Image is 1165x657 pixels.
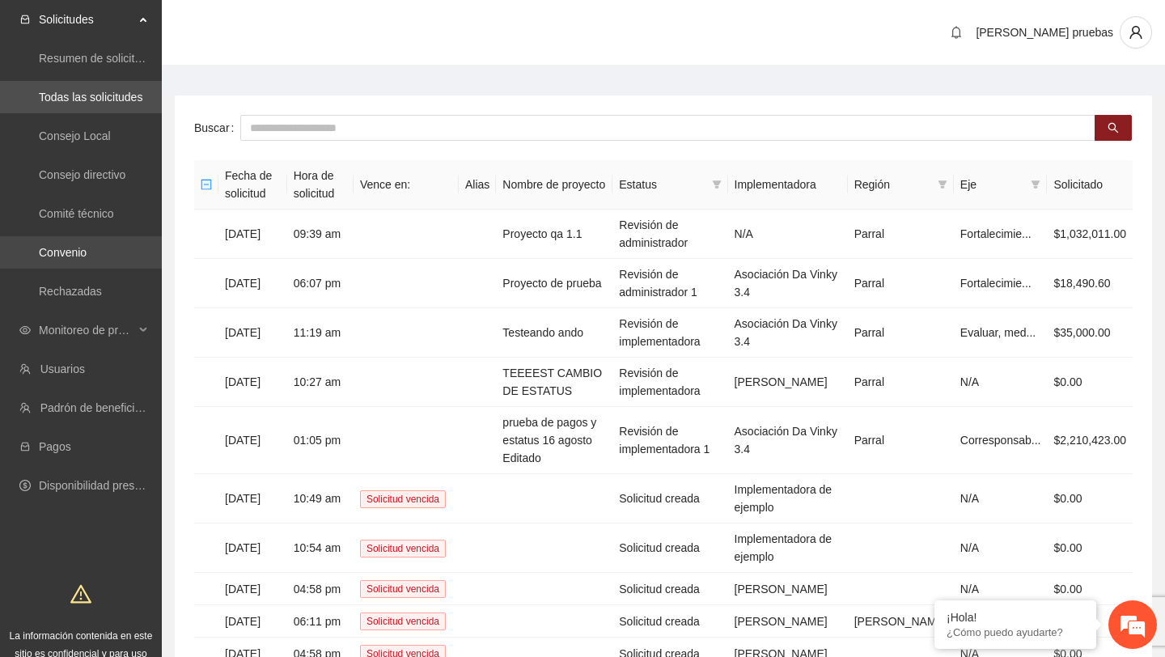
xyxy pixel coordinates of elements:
[960,326,1036,339] span: Evaluar, med...
[459,160,496,210] th: Alias
[287,259,354,308] td: 06:07 pm
[1027,172,1044,197] span: filter
[194,115,240,141] label: Buscar
[19,324,31,336] span: eye
[612,358,727,407] td: Revisión de implementadora
[287,210,354,259] td: 09:39 am
[612,523,727,573] td: Solicitud creada
[39,246,87,259] a: Convenio
[1047,523,1133,573] td: $0.00
[287,358,354,407] td: 10:27 am
[1108,122,1119,135] span: search
[287,308,354,358] td: 11:19 am
[848,358,954,407] td: Parral
[728,573,848,605] td: [PERSON_NAME]
[728,210,848,259] td: N/A
[218,210,287,259] td: [DATE]
[728,523,848,573] td: Implementadora de ejemplo
[39,3,134,36] span: Solicitudes
[39,168,125,181] a: Consejo directivo
[496,407,612,474] td: prueba de pagos y estatus 16 agosto Editado
[218,407,287,474] td: [DATE]
[360,612,446,630] span: Solicitud vencida
[496,308,612,358] td: Testeando ando
[947,611,1084,624] div: ¡Hola!
[1047,210,1133,259] td: $1,032,011.00
[1047,308,1133,358] td: $35,000.00
[218,605,287,638] td: [DATE]
[39,91,142,104] a: Todas las solicitudes
[976,26,1113,39] span: [PERSON_NAME] pruebas
[39,207,114,220] a: Comité técnico
[612,573,727,605] td: Solicitud creada
[954,474,1048,523] td: N/A
[728,160,848,210] th: Implementadora
[201,179,212,190] span: minus-square
[612,210,727,259] td: Revisión de administrador
[728,308,848,358] td: Asociación Da Vinky 3.4
[360,580,446,598] span: Solicitud vencida
[39,285,102,298] a: Rechazadas
[848,605,954,638] td: [PERSON_NAME]
[728,474,848,523] td: Implementadora de ejemplo
[39,129,111,142] a: Consejo Local
[1121,25,1151,40] span: user
[947,626,1084,638] p: ¿Cómo puedo ayudarte?
[954,573,1048,605] td: N/A
[1047,573,1133,605] td: $0.00
[287,474,354,523] td: 10:49 am
[40,362,85,375] a: Usuarios
[612,605,727,638] td: Solicitud creada
[954,358,1048,407] td: N/A
[496,259,612,308] td: Proyecto de prueba
[944,26,968,39] span: bell
[354,160,459,210] th: Vence en:
[960,277,1032,290] span: Fortalecimie...
[848,259,954,308] td: Parral
[728,358,848,407] td: [PERSON_NAME]
[960,434,1041,447] span: Corresponsab...
[960,227,1032,240] span: Fortalecimie...
[496,210,612,259] td: Proyecto qa 1.1
[612,259,727,308] td: Revisión de administrador 1
[960,176,1025,193] span: Eje
[954,523,1048,573] td: N/A
[848,210,954,259] td: Parral
[39,314,134,346] span: Monitoreo de proyectos
[728,407,848,474] td: Asociación Da Vinky 3.4
[938,180,947,189] span: filter
[943,19,969,45] button: bell
[39,52,221,65] a: Resumen de solicitudes por aprobar
[1120,16,1152,49] button: user
[287,160,354,210] th: Hora de solicitud
[360,540,446,557] span: Solicitud vencida
[612,407,727,474] td: Revisión de implementadora 1
[218,259,287,308] td: [DATE]
[1047,259,1133,308] td: $18,490.60
[728,259,848,308] td: Asociación Da Vinky 3.4
[287,523,354,573] td: 10:54 am
[19,14,31,25] span: inbox
[1031,180,1040,189] span: filter
[218,308,287,358] td: [DATE]
[1047,407,1133,474] td: $2,210,423.00
[1095,115,1132,141] button: search
[287,605,354,638] td: 06:11 pm
[728,605,848,638] td: [PERSON_NAME]
[39,479,177,492] a: Disponibilidad presupuestal
[934,172,951,197] span: filter
[287,407,354,474] td: 01:05 pm
[1047,160,1133,210] th: Solicitado
[218,160,287,210] th: Fecha de solicitud
[70,583,91,604] span: warning
[709,172,725,197] span: filter
[854,176,931,193] span: Región
[496,358,612,407] td: TEEEEST CAMBIO DE ESTATUS
[619,176,705,193] span: Estatus
[218,523,287,573] td: [DATE]
[712,180,722,189] span: filter
[218,474,287,523] td: [DATE]
[360,490,446,508] span: Solicitud vencida
[848,308,954,358] td: Parral
[612,474,727,523] td: Solicitud creada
